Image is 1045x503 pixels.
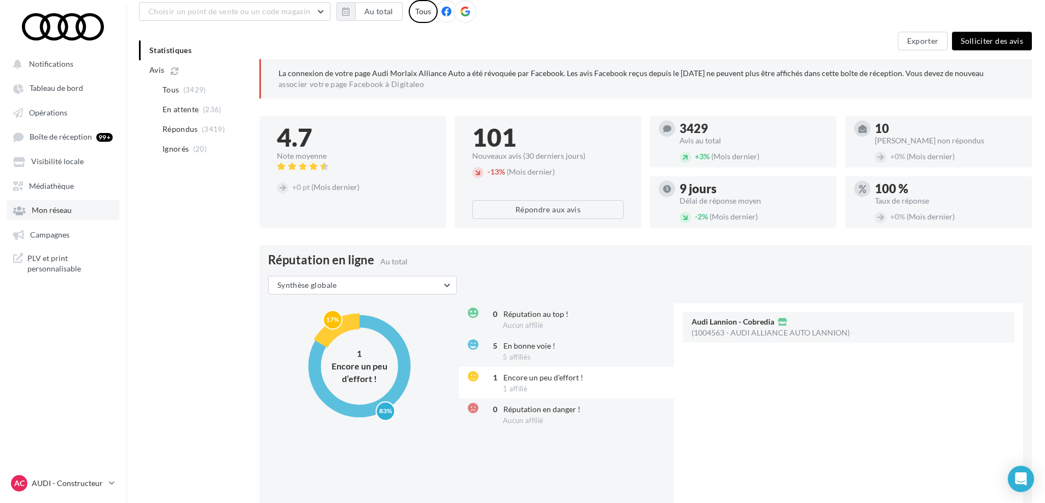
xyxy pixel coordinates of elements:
span: Réputation au top ! [503,309,568,319]
span: Au total [380,257,408,266]
div: 101 [472,125,624,150]
span: Audi Lannion - Cobredia [692,318,774,326]
span: Mon réseau [32,206,72,215]
p: La connexion de votre page Audi Morlaix Alliance Auto a été révoquée par Facebook. Les avis Faceb... [278,68,1014,90]
span: 1 affilié [503,384,527,393]
div: [PERSON_NAME] non répondus [875,137,1023,144]
button: Au total [355,2,403,21]
button: Solliciter des avis [952,32,1032,50]
button: Notifications [7,54,115,73]
div: 10 [875,123,1023,135]
a: AC AUDI - Constructeur [9,473,117,494]
span: PLV et print personnalisable [27,253,113,274]
span: 13% [487,167,505,176]
div: 3429 [680,123,828,135]
span: En attente [162,104,199,115]
div: Note moyenne [277,152,428,160]
span: Répondus [162,124,198,135]
span: Encore un peu d’effort ! [503,373,583,382]
div: Avis au total [680,137,828,144]
div: 1 [484,372,497,383]
div: Encore un peu d’effort ! [327,360,392,385]
div: (1004563 - AUDI ALLIANCE AUTO LANNION) [692,329,850,337]
span: 0% [890,212,905,221]
span: + [890,152,895,161]
button: Exporter [898,32,948,50]
span: - [487,167,490,176]
div: 1 [327,348,392,360]
span: (3429) [183,85,206,94]
span: Notifications [29,59,73,68]
a: PLV et print personnalisable [7,248,119,279]
a: Médiathèque [7,176,119,195]
div: 0 [484,309,497,320]
span: 3% [695,152,710,161]
div: 100 % [875,183,1023,195]
span: Tableau de bord [30,84,83,93]
span: + [292,182,297,192]
text: 83% [379,407,392,415]
span: Avis [149,65,164,76]
span: Visibilité locale [31,157,84,166]
span: 0 pt [292,182,310,192]
div: 99+ [96,133,113,142]
span: Campagnes [30,230,69,239]
span: - [695,212,698,221]
span: Aucun affilié [503,321,543,329]
span: (20) [193,144,207,153]
span: Réputation en ligne [268,254,374,266]
span: (Mois dernier) [907,152,955,161]
span: Réputation en danger ! [503,404,580,414]
a: Tableau de bord [7,78,119,97]
span: (3419) [202,125,225,134]
span: AC [14,478,25,489]
span: En bonne voie ! [503,341,555,350]
a: Campagnes [7,224,119,244]
span: (236) [203,105,222,114]
div: Délai de réponse moyen [680,197,828,205]
span: (Mois dernier) [507,167,555,176]
span: Ignorés [162,143,189,154]
span: 2% [695,212,708,221]
span: (Mois dernier) [710,212,758,221]
span: Boîte de réception [30,132,92,142]
span: (Mois dernier) [711,152,759,161]
a: associer votre page Facebook à Digitaleo [278,80,424,89]
span: 5 affiliés [503,352,531,361]
div: Nouveaux avis (30 derniers jours) [472,152,624,160]
a: Boîte de réception 99+ [7,126,119,147]
span: + [695,152,699,161]
text: 17% [326,315,339,323]
button: Synthèse globale [268,276,457,294]
span: (Mois dernier) [907,212,955,221]
span: (Mois dernier) [311,182,359,192]
span: Synthèse globale [277,280,337,290]
button: Au total [336,2,403,21]
a: Visibilité locale [7,151,119,171]
div: Open Intercom Messenger [1008,466,1034,492]
div: 9 jours [680,183,828,195]
a: Mon réseau [7,200,119,219]
span: Aucun affilié [503,416,543,425]
span: Médiathèque [29,181,74,190]
div: 0 [484,404,497,415]
span: Opérations [29,108,67,117]
span: Choisir un point de vente ou un code magasin [148,7,310,16]
p: AUDI - Constructeur [32,478,104,489]
a: Opérations [7,102,119,122]
button: Répondre aux avis [472,200,624,219]
div: 5 [484,340,497,351]
div: 4.7 [277,125,428,150]
span: + [890,212,895,221]
span: 0% [890,152,905,161]
button: Choisir un point de vente ou un code magasin [139,2,330,21]
div: Taux de réponse [875,197,1023,205]
span: Tous [162,84,179,95]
